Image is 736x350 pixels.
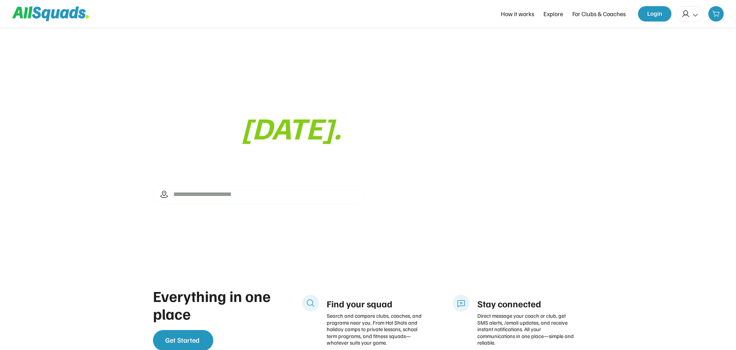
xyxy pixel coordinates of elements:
div: How it works [501,9,534,18]
div: Direct message your coach or club, get SMS alerts, /email updates, and receive instant notificati... [477,312,576,346]
font: [DATE]. [241,108,341,146]
div: Find your squad [327,298,425,309]
div: For Clubs & Coaches [572,9,626,18]
div: Find your Squad [153,74,364,145]
div: Everything in one place [153,287,276,322]
div: Explore [543,9,563,18]
button: Login [638,6,671,22]
div: Discover coaches near you [164,208,234,217]
div: Search and compare clubs, coaches, and programs near you. From Hot Shots and holiday camps to pri... [327,312,425,346]
div: Stay connected [477,298,576,309]
span: Get Started [165,336,199,345]
div: From Hot Shots to holiday camps, private lessons, and everything in between. [153,149,364,170]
